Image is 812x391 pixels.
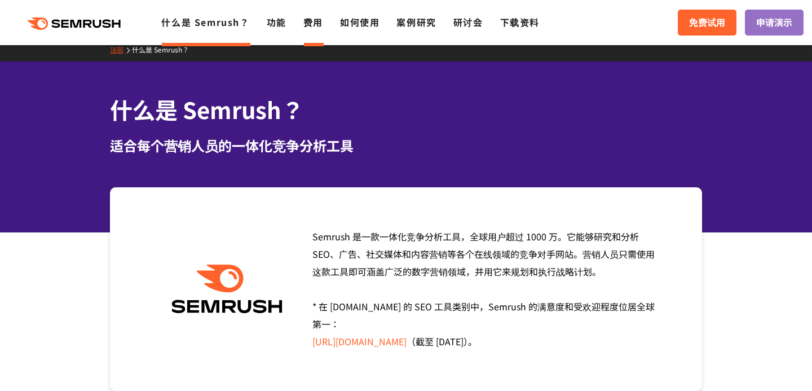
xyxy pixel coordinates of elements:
[267,15,286,29] a: 功能
[132,45,197,54] a: 什么是 Semrush？
[161,15,249,29] a: 什么是 Semrush？
[110,135,354,155] font: 适合每个营销人员的一体化竞争分析工具
[166,265,288,314] img: Semrush
[340,15,379,29] a: 如何使用
[756,15,792,29] font: 申请演示
[312,230,655,278] font: Semrush 是一款一体化竞争分析工具，全球用户超过 1000 万。它能够研究和分析 SEO、广告、社交媒体和内容营销等各个在线领域的竞争对手网站。营销人员只需使用这款工具即可涵盖广泛的数字营...
[110,93,304,126] font: 什么是 Semrush？
[407,335,477,348] font: （截至 [DATE]）。
[110,45,123,54] font: 顶部
[312,300,655,331] font: * 在 [DOMAIN_NAME] 的 SEO 工具类别中，Semrush 的满意度和受欢迎程度位居全球第一：
[110,45,132,54] a: 顶部
[396,15,436,29] a: 案例研究
[678,10,736,36] a: 免费试用
[745,10,804,36] a: 申请演示
[500,15,540,29] a: 下载资料
[132,45,189,54] font: 什么是 Semrush？
[689,15,725,29] font: 免费试用
[303,15,323,29] a: 费用
[453,15,483,29] a: 研讨会
[312,335,407,348] a: [URL][DOMAIN_NAME]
